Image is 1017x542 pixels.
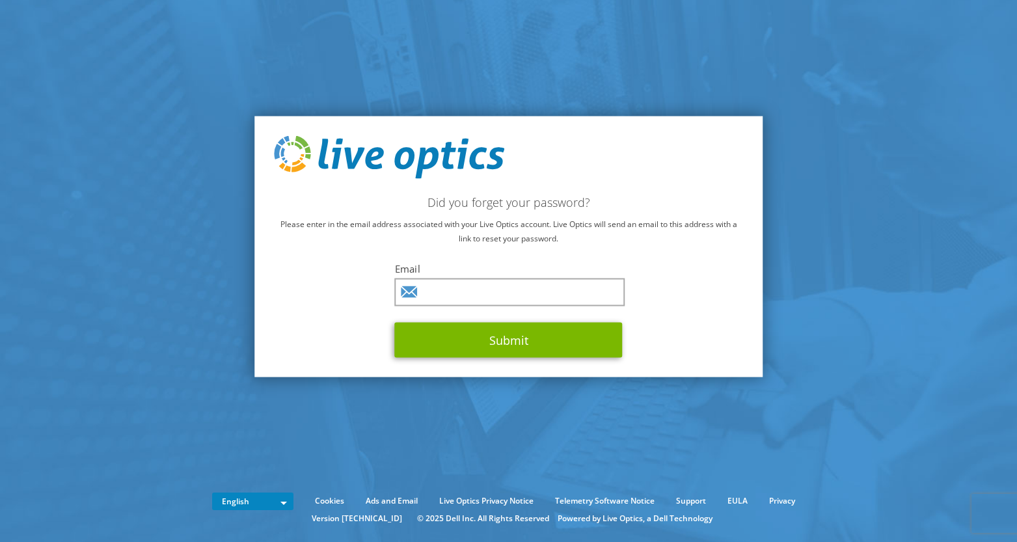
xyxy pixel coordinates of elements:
[759,494,805,508] a: Privacy
[545,494,664,508] a: Telemetry Software Notice
[395,322,623,357] button: Submit
[429,494,543,508] a: Live Optics Privacy Notice
[666,494,716,508] a: Support
[718,494,757,508] a: EULA
[411,511,556,526] li: © 2025 Dell Inc. All Rights Reserved
[305,494,354,508] a: Cookies
[274,195,744,209] h2: Did you forget your password?
[558,511,712,526] li: Powered by Live Optics, a Dell Technology
[395,262,623,275] label: Email
[274,136,504,179] img: live_optics_svg.svg
[305,511,409,526] li: Version [TECHNICAL_ID]
[356,494,427,508] a: Ads and Email
[274,217,744,245] p: Please enter in the email address associated with your Live Optics account. Live Optics will send...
